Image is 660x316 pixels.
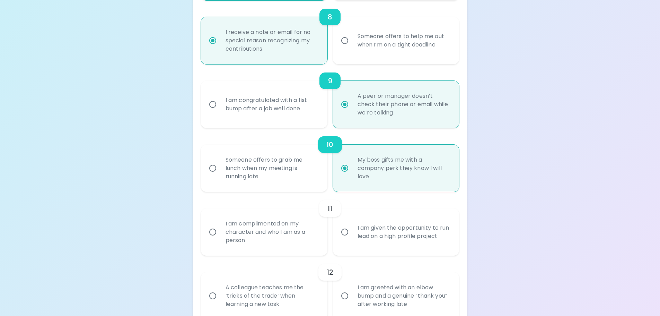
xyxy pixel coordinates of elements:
[201,192,459,256] div: choice-group-check
[201,64,459,128] div: choice-group-check
[328,11,332,23] h6: 8
[201,128,459,192] div: choice-group-check
[220,211,324,253] div: I am complimented on my character and who I am as a person
[326,139,333,150] h6: 10
[327,203,332,214] h6: 11
[220,20,324,61] div: I receive a note or email for no special reason recognizing my contributions
[201,0,459,64] div: choice-group-check
[352,147,456,189] div: My boss gifts me with a company perk they know I will love
[352,84,456,125] div: A peer or manager doesn’t check their phone or email while we’re talking
[220,147,324,189] div: Someone offers to grab me lunch when my meeting is running late
[328,75,332,86] h6: 9
[352,215,456,249] div: I am given the opportunity to run lead on a high profile project
[220,88,324,121] div: I am congratulated with a fist bump after a job well done
[352,24,456,57] div: Someone offers to help me out when I’m on a tight deadline
[327,267,333,278] h6: 12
